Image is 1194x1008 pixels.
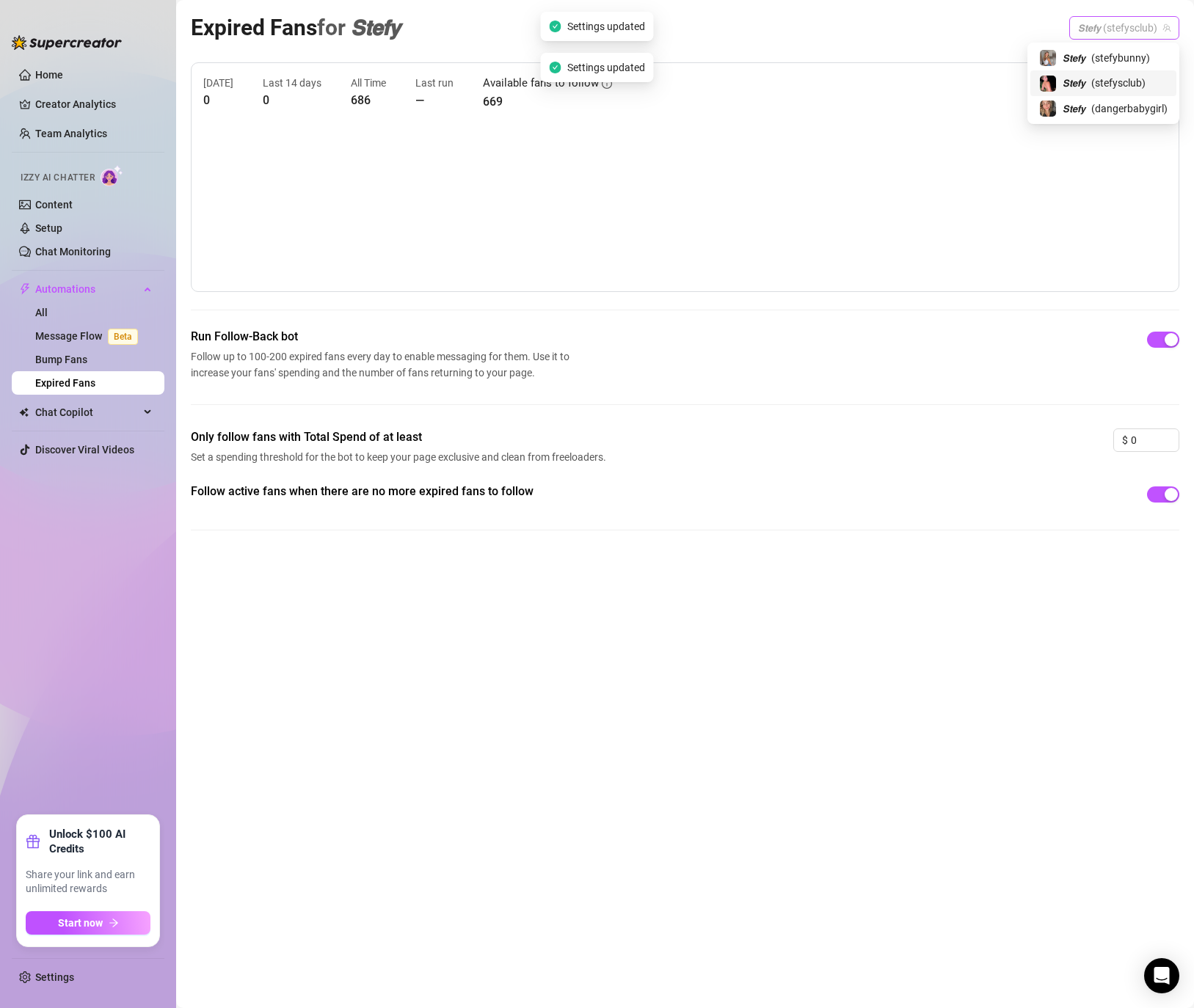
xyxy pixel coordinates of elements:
[1144,958,1179,993] div: Open Intercom Messenger
[191,428,611,446] span: Only follow fans with Total Spend of at least
[19,407,29,417] img: Chat Copilot
[19,283,31,295] span: thunderbolt
[191,328,575,346] span: Run Follow-Back bot
[35,128,107,139] a: Team Analytics
[415,75,454,91] article: Last run
[191,348,575,381] span: Follow up to 100-200 expired fans every day to enable messaging for them. Use it to increase your...
[1131,429,1179,451] input: 0.00
[26,911,150,935] button: Start nowarrow-right
[191,449,611,465] span: Set a spending threshold for the bot to keep your page exclusive and clean from freeloaders.
[35,222,62,234] a: Setup
[35,444,134,456] a: Discover Viral Videos
[567,59,645,76] span: Settings updated
[1040,101,1056,117] img: 𝙎𝙩𝙚𝙛𝙮 (@dangerbabygirl)
[191,483,611,500] span: Follow active fans when there are no more expired fans to follow
[567,18,645,34] span: Settings updated
[109,918,119,928] span: arrow-right
[351,91,386,109] article: 686
[1091,101,1168,117] span: ( dangerbabygirl )
[1063,50,1085,66] span: 𝙎𝙩𝙚𝙛𝙮
[263,91,321,109] article: 0
[1091,75,1146,91] span: ( stefysclub )
[35,92,153,116] a: Creator Analytics
[35,401,139,424] span: Chat Copilot
[550,62,561,73] span: check-circle
[550,21,561,32] span: check-circle
[1063,75,1085,91] span: 𝙎𝙩𝙚𝙛𝙮
[35,199,73,211] a: Content
[35,307,48,318] a: All
[1091,50,1150,66] span: ( stefybunny )
[1040,76,1056,92] img: 𝙎𝙩𝙚𝙛𝙮 (@stefysclub)
[12,35,122,50] img: logo-BBDzfeDw.svg
[191,10,400,45] article: Expired Fans
[58,917,103,929] span: Start now
[21,171,95,185] span: Izzy AI Chatter
[263,75,321,91] article: Last 14 days
[35,330,144,342] a: Message FlowBeta
[317,15,400,40] span: for 𝙎𝙩𝙚𝙛𝙮
[203,75,233,91] article: [DATE]
[351,75,386,91] article: All Time
[35,69,63,81] a: Home
[108,329,138,345] span: Beta
[35,246,111,258] a: Chat Monitoring
[1162,23,1171,32] span: team
[1078,17,1171,39] span: 𝙎𝙩𝙚𝙛𝙮 (stefysclub)
[49,827,150,856] strong: Unlock $100 AI Credits
[483,75,599,92] article: Available fans to follow
[483,92,612,111] article: 669
[35,971,74,983] a: Settings
[1040,50,1056,66] img: 𝙎𝙩𝙚𝙛𝙮 (@stefybunny)
[35,377,95,389] a: Expired Fans
[203,91,233,109] article: 0
[101,165,123,186] img: AI Chatter
[35,354,87,365] a: Bump Fans
[26,868,150,896] span: Share your link and earn unlimited rewards
[1063,101,1085,117] span: 𝙎𝙩𝙚𝙛𝙮
[35,277,139,301] span: Automations
[602,78,612,89] span: info-circle
[415,91,454,109] article: —
[26,834,40,849] span: gift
